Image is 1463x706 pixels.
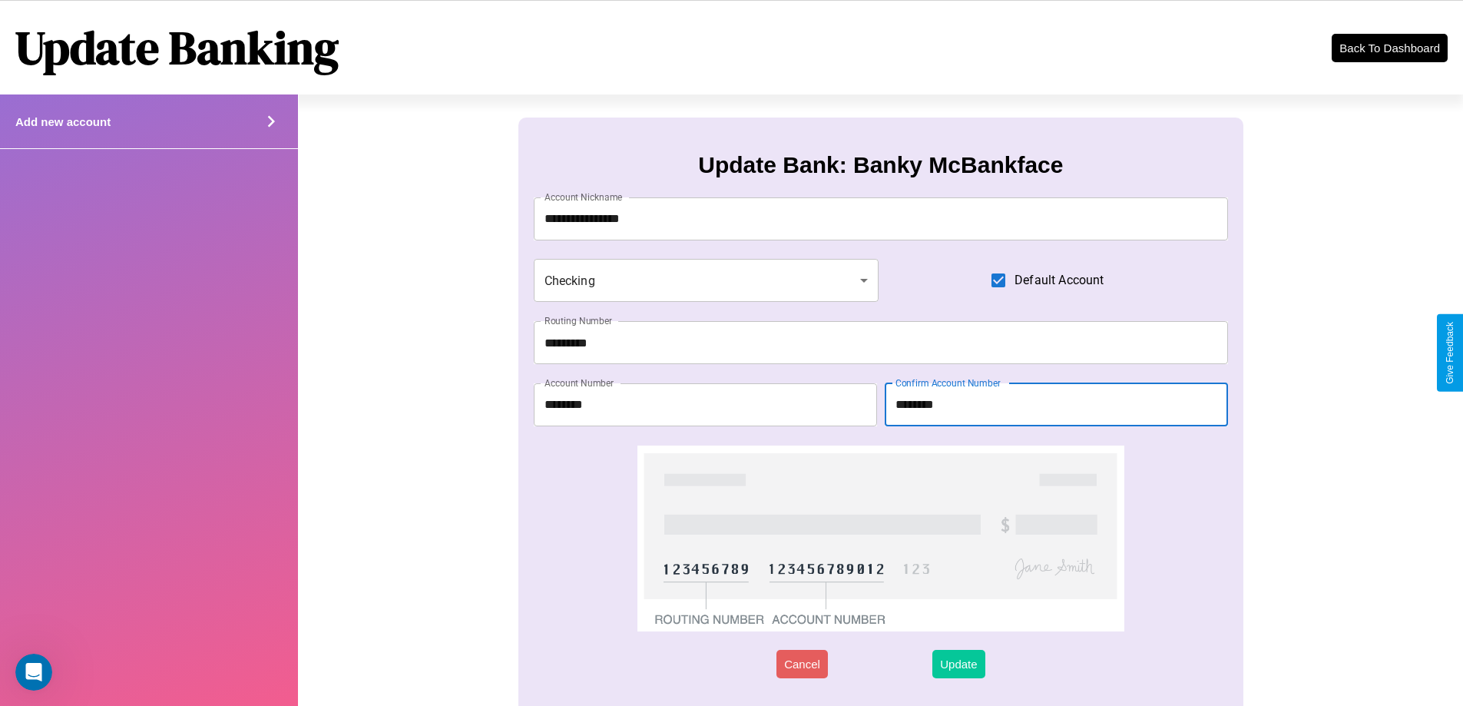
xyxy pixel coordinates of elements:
button: Update [932,650,985,678]
h1: Update Banking [15,16,339,79]
div: Give Feedback [1445,322,1455,384]
h4: Add new account [15,115,111,128]
button: Cancel [776,650,828,678]
img: check [637,446,1124,631]
span: Default Account [1015,271,1104,290]
label: Account Nickname [544,191,623,204]
iframe: Intercom live chat [15,654,52,691]
h3: Update Bank: Banky McBankface [698,152,1063,178]
div: Checking [534,259,879,302]
label: Account Number [544,376,614,389]
label: Routing Number [544,314,612,327]
label: Confirm Account Number [895,376,1001,389]
button: Back To Dashboard [1332,34,1448,62]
